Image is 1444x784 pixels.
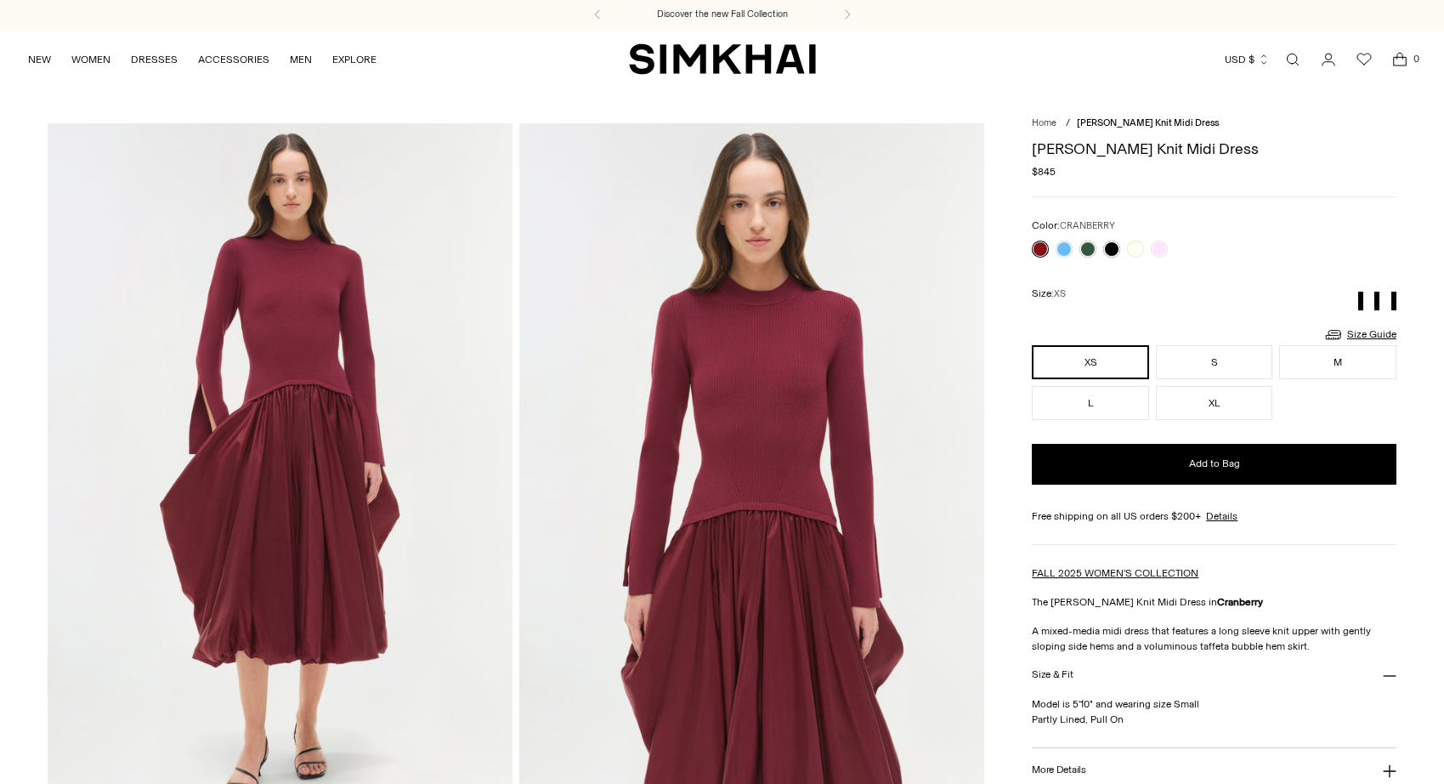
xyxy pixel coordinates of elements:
button: S [1156,345,1273,379]
div: Free shipping on all US orders $200+ [1032,508,1396,524]
a: WOMEN [71,41,110,78]
span: [PERSON_NAME] Knit Midi Dress [1077,117,1219,128]
p: Model is 5'10" and wearing size Small Partly Lined, Pull On [1032,696,1396,727]
a: FALL 2025 WOMEN'S COLLECTION [1032,567,1198,579]
span: 0 [1408,51,1424,66]
a: Home [1032,117,1056,128]
a: Size Guide [1323,324,1396,345]
button: L [1032,386,1149,420]
a: Details [1206,508,1237,524]
span: XS [1054,288,1066,299]
a: SIMKHAI [629,43,816,76]
strong: Cranberry [1217,596,1263,608]
button: Size & Fit [1032,654,1396,697]
h3: More Details [1032,764,1085,775]
button: M [1279,345,1396,379]
span: $845 [1032,164,1056,179]
div: / [1066,116,1070,131]
p: A mixed-media midi dress that features a long sleeve knit upper with gently sloping side hems and... [1032,623,1396,654]
h1: [PERSON_NAME] Knit Midi Dress [1032,141,1396,156]
span: CRANBERRY [1060,220,1115,231]
button: XS [1032,345,1149,379]
button: USD $ [1225,41,1270,78]
p: The [PERSON_NAME] Knit Midi Dress in [1032,594,1396,610]
a: EXPLORE [332,41,377,78]
nav: breadcrumbs [1032,116,1396,131]
a: Open cart modal [1383,43,1417,77]
h3: Size & Fit [1032,669,1073,680]
label: Color: [1032,218,1115,234]
span: Add to Bag [1189,457,1240,471]
button: Add to Bag [1032,444,1396,485]
a: Go to the account page [1311,43,1345,77]
a: DRESSES [131,41,178,78]
a: Open search modal [1276,43,1310,77]
a: Wishlist [1347,43,1381,77]
a: MEN [290,41,312,78]
a: ACCESSORIES [198,41,269,78]
button: XL [1156,386,1273,420]
label: Size: [1032,286,1066,302]
a: NEW [28,41,51,78]
a: Discover the new Fall Collection [657,8,788,21]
